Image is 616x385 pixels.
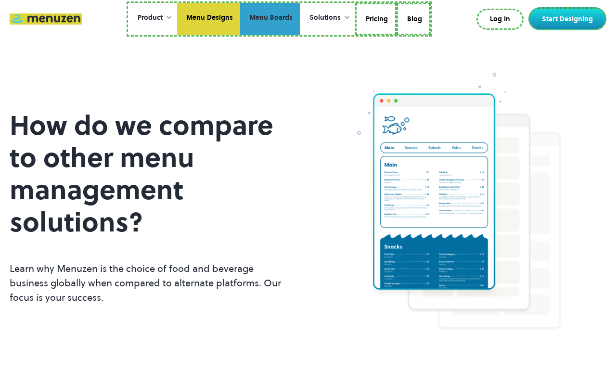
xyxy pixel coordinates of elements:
a: Start Designing [528,7,606,30]
div: Product [138,13,163,23]
div: Solutions [300,3,355,33]
a: Pricing [355,3,397,36]
a: Log In [476,9,524,30]
a: Blog [397,3,431,36]
h1: How do we compare to other menu management solutions? [10,98,289,250]
a: Menu Boards [240,3,300,36]
p: Learn why Menuzen is the choice of food and beverage business globally when compared to alternate... [10,261,289,305]
a: Menu Designs [177,3,240,36]
div: Product [128,3,177,33]
div: Solutions [309,13,341,23]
